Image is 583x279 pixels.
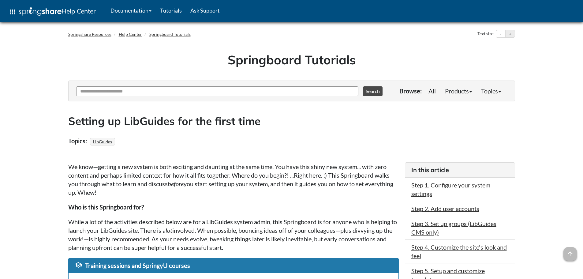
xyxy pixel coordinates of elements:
div: Topics: [68,135,88,147]
a: Help Center [119,32,142,37]
span: Training sessions and SpringyU courses [85,262,190,269]
a: Step 2. Add user accounts [411,205,479,212]
span: Help Center [62,7,96,15]
a: Step 4. Customize the site's look and feel [411,243,507,259]
a: Products [440,85,476,97]
a: apps Help Center [5,3,100,21]
span: apps [9,8,16,16]
a: Step 3. Set up groups (LibGuides CMS only) [411,220,496,236]
button: Decrease text size [496,30,505,38]
button: Increase text size [506,30,515,38]
a: Tutorials [156,3,186,18]
a: Springboard Tutorials [149,32,191,37]
img: Springshare [19,7,62,16]
em: lot [166,227,172,234]
a: LibGuides [92,137,113,146]
a: Step 1. Configure your system settings [411,181,490,197]
strong: Who is this Springboard for? [68,203,144,211]
span: arrow_upward [563,247,577,261]
a: All [424,85,440,97]
a: Documentation [106,3,156,18]
a: Topics [476,85,506,97]
p: We know—getting a new system is both exciting and daunting at the same time. You have this shiny ... [68,162,399,197]
button: Search [363,86,383,96]
div: Text size: [476,30,496,38]
h1: Springboard Tutorials [73,51,510,68]
em: before [168,180,184,187]
a: arrow_upward [563,248,577,255]
h2: Setting up LibGuides for the first time [68,114,515,129]
h3: In this article [411,166,509,174]
a: Ask Support [186,3,224,18]
a: Springshare Resources [68,32,111,37]
span: school [75,261,82,269]
p: Browse: [399,87,422,95]
p: While a lot of the activities described below are for a LibGuides system admin, this Springboard ... [68,217,399,252]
